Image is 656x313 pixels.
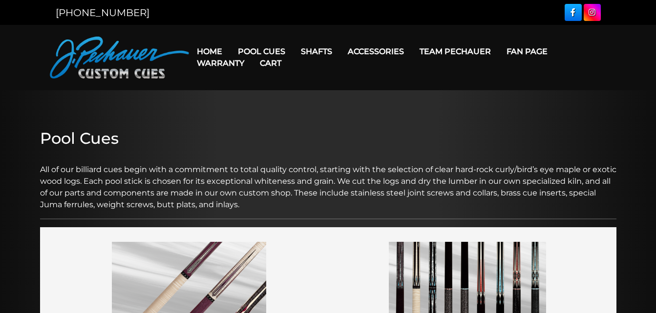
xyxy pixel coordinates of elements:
h2: Pool Cues [40,129,616,148]
a: Pool Cues [230,39,293,64]
a: [PHONE_NUMBER] [56,7,149,19]
p: All of our billiard cues begin with a commitment to total quality control, starting with the sele... [40,152,616,211]
a: Accessories [340,39,412,64]
a: Warranty [189,51,252,76]
a: Home [189,39,230,64]
img: Pechauer Custom Cues [50,37,189,78]
a: Fan Page [499,39,555,64]
a: Team Pechauer [412,39,499,64]
a: Cart [252,51,289,76]
a: Shafts [293,39,340,64]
